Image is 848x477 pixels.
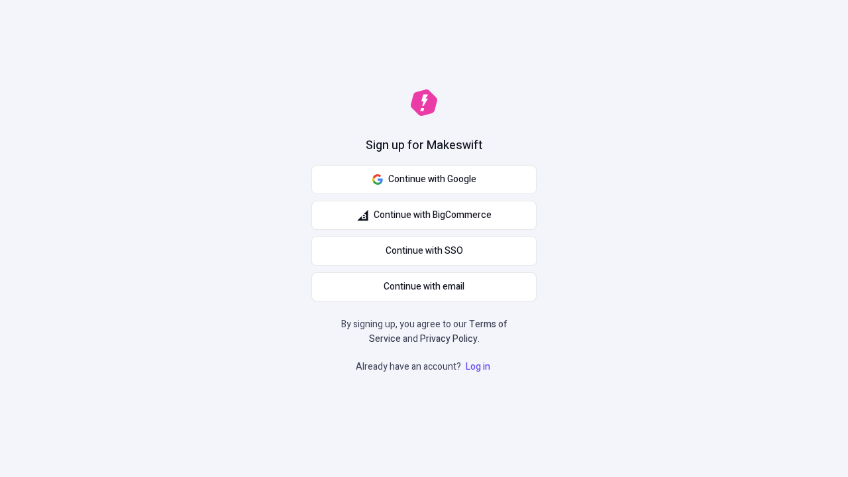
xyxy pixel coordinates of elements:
span: Continue with Google [388,172,476,187]
a: Log in [463,360,493,374]
span: Continue with email [384,280,464,294]
span: Continue with BigCommerce [374,208,492,223]
a: Continue with SSO [311,237,537,266]
p: Already have an account? [356,360,493,374]
p: By signing up, you agree to our and . [337,317,511,346]
a: Privacy Policy [420,332,478,346]
button: Continue with Google [311,165,537,194]
a: Terms of Service [369,317,507,346]
button: Continue with email [311,272,537,301]
h1: Sign up for Makeswift [366,137,482,154]
button: Continue with BigCommerce [311,201,537,230]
